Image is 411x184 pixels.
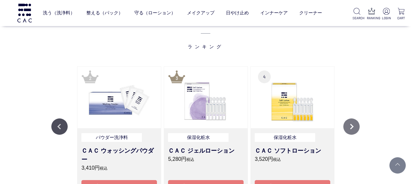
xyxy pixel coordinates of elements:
[81,133,142,142] p: パウダー洗浄料
[343,118,360,135] button: Next
[168,133,229,142] p: 保湿化粧水
[382,8,391,21] a: LOGIN
[396,16,406,21] p: CART
[352,8,362,21] a: SEARCH
[168,146,244,155] h3: ＣＡＣ ジェルローション
[352,16,362,21] p: SEARCH
[81,146,157,164] h3: ＣＡＣ ウォッシングパウダー
[255,133,330,172] a: 保湿化粧水 ＣＡＣ ソフトローション 3,520円税込
[273,157,281,162] span: 税込
[367,16,376,21] p: RANKING
[367,8,376,21] a: RANKING
[168,133,244,172] a: 保湿化粧水 ＣＡＣ ジェルローション 5,280円税込
[51,118,68,135] button: Previous
[299,5,322,21] a: クリーナー
[81,164,157,172] p: 3,410円
[100,166,108,171] span: 税込
[134,5,176,21] a: 守る（ローション）
[396,8,406,21] a: CART
[86,5,123,21] a: 整える（パック）
[382,16,391,21] p: LOGIN
[251,67,334,129] img: ＣＡＣソフトローション
[16,4,33,22] img: logo
[186,157,194,162] span: 税込
[255,133,315,142] p: 保湿化粧水
[51,24,360,50] span: ランキング
[164,67,248,129] img: ＣＡＣジェルローション loading=
[255,146,330,155] h3: ＣＡＣ ソフトローション
[260,5,288,21] a: インナーケア
[81,133,157,172] a: パウダー洗浄料 ＣＡＣ ウォッシングパウダー 3,410円税込
[255,155,330,163] p: 3,520円
[77,67,161,129] img: ＣＡＣウォッシングパウダー
[168,155,244,163] p: 5,280円
[226,5,249,21] a: 日やけ止め
[187,5,214,21] a: メイクアップ
[43,5,75,21] a: 洗う（洗浄料）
